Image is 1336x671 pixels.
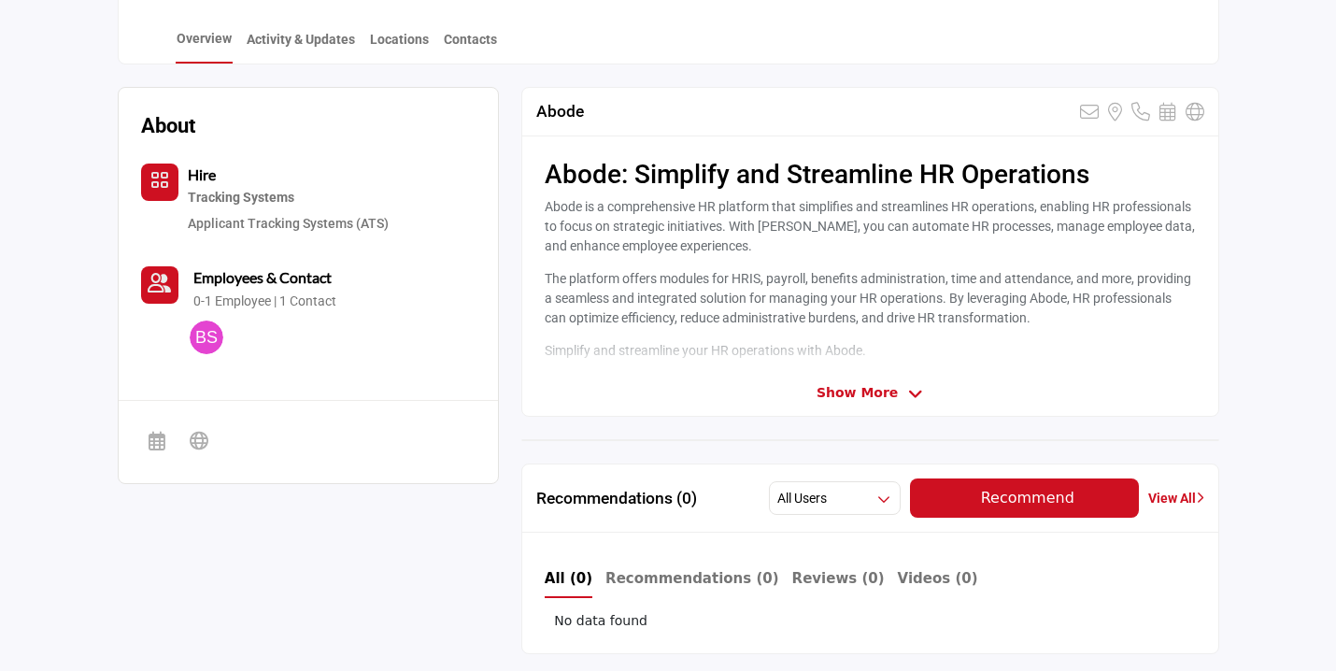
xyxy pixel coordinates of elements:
[188,186,389,210] div: Systems for tracking and managing candidate applications, interviews, and onboarding processes.
[536,489,697,508] h2: Recommendations (0)
[188,168,216,183] a: Hire
[193,293,336,311] a: 0-1 Employee | 1 Contact
[188,165,216,183] b: Hire
[1148,489,1204,508] a: View All
[193,266,332,289] a: Employees & Contact
[176,29,233,64] a: Overview
[141,266,178,304] button: Contact-Employee Icon
[545,341,1196,361] p: Simplify and streamline your HR operations with Abode.
[246,30,356,63] a: Activity & Updates
[605,570,779,587] b: Recommendations (0)
[817,383,898,403] span: Show More
[141,266,178,304] a: Link of redirect to contact page
[188,216,389,231] a: Applicant Tracking Systems (ATS)
[545,197,1196,256] p: Abode is a comprehensive HR platform that simplifies and streamlines HR operations, enabling HR p...
[545,570,592,587] b: All (0)
[910,478,1139,518] button: Recommend
[141,164,178,201] button: Category Icon
[369,30,430,63] a: Locations
[545,269,1196,328] p: The platform offers modules for HRIS, payroll, benefits administration, time and attendance, and ...
[777,490,827,508] h2: All Users
[898,570,978,587] b: Videos (0)
[190,321,223,354] img: Ben S.
[188,186,389,210] a: Tracking Systems
[141,110,195,141] h2: About
[443,30,498,63] a: Contacts
[554,611,647,631] span: No data found
[536,102,584,121] h2: Abode
[193,268,332,286] b: Employees & Contact
[769,481,901,515] button: All Users
[981,489,1074,507] span: Recommend
[545,159,1196,191] h2: Abode: Simplify and Streamline HR Operations
[792,570,885,587] b: Reviews (0)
